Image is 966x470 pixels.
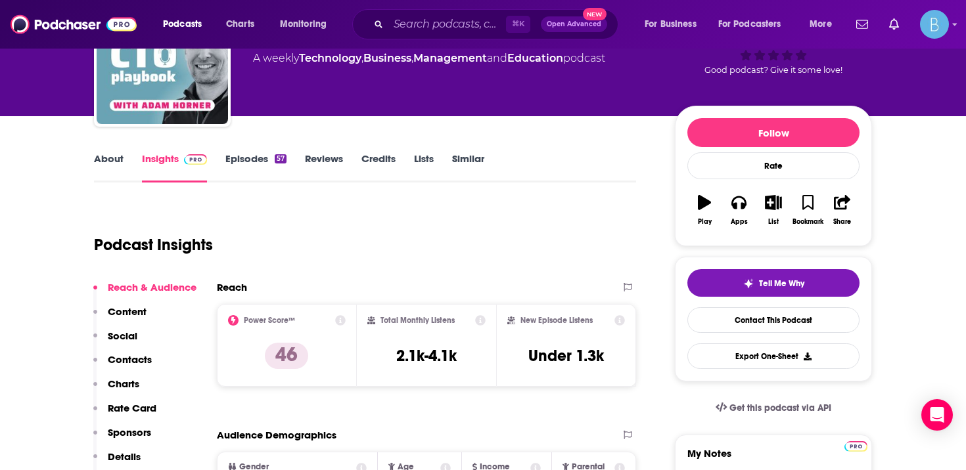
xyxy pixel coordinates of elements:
[687,343,860,369] button: Export One-Sheet
[142,152,207,182] a: InsightsPodchaser Pro
[729,402,831,414] span: Get this podcast via API
[380,316,455,325] h2: Total Monthly Listens
[94,152,124,182] a: About
[184,154,207,165] img: Podchaser Pro
[687,152,860,179] div: Rate
[833,218,851,226] div: Share
[793,218,823,226] div: Bookmark
[704,65,842,75] span: Good podcast? Give it some love!
[93,402,156,426] button: Rate Card
[93,426,151,450] button: Sponsors
[253,51,605,66] div: A weekly podcast
[361,152,396,182] a: Credits
[154,14,219,35] button: open menu
[541,16,607,32] button: Open AdvancedNew
[920,10,949,39] span: Logged in as BLASTmedia
[528,346,604,366] h3: Under 1.3k
[743,278,754,289] img: tell me why sparkle
[687,269,860,297] button: tell me why sparkleTell Me Why
[93,330,137,354] button: Social
[163,15,202,33] span: Podcasts
[244,316,295,325] h2: Power Score™
[687,118,860,147] button: Follow
[108,305,147,318] p: Content
[768,218,779,226] div: List
[731,218,748,226] div: Apps
[217,281,247,293] h2: Reach
[93,305,147,330] button: Content
[547,21,601,28] span: Open Advanced
[921,399,953,431] div: Open Intercom Messenger
[361,52,363,64] span: ,
[705,392,842,424] a: Get this podcast via API
[271,14,344,35] button: open menu
[365,9,631,39] div: Search podcasts, credits, & more...
[280,15,327,33] span: Monitoring
[388,14,506,35] input: Search podcasts, credits, & more...
[413,52,487,64] a: Management
[687,447,860,470] label: My Notes
[583,8,607,20] span: New
[718,15,781,33] span: For Podcasters
[108,450,141,463] p: Details
[759,278,804,289] span: Tell Me Why
[93,281,196,305] button: Reach & Audience
[506,16,530,33] span: ⌘ K
[791,186,825,234] button: Bookmark
[851,13,873,35] a: Show notifications dropdown
[299,52,361,64] a: Technology
[687,307,860,333] a: Contact This Podcast
[844,439,867,452] a: Pro website
[635,14,713,35] button: open menu
[11,12,137,37] img: Podchaser - Follow, Share and Rate Podcasts
[396,346,457,366] h3: 2.1k-4.1k
[411,52,413,64] span: ,
[920,10,949,39] img: User Profile
[93,377,139,402] button: Charts
[305,152,343,182] a: Reviews
[825,186,860,234] button: Share
[226,15,254,33] span: Charts
[275,154,287,163] div: 57
[920,10,949,39] button: Show profile menu
[414,152,434,182] a: Lists
[218,14,262,35] a: Charts
[108,330,137,342] p: Social
[810,15,832,33] span: More
[363,52,411,64] a: Business
[884,13,904,35] a: Show notifications dropdown
[756,186,791,234] button: List
[225,152,287,182] a: Episodes57
[844,441,867,452] img: Podchaser Pro
[687,186,722,234] button: Play
[487,52,507,64] span: and
[108,353,152,366] p: Contacts
[710,14,800,35] button: open menu
[520,316,593,325] h2: New Episode Listens
[452,152,484,182] a: Similar
[108,402,156,414] p: Rate Card
[507,52,563,64] a: Education
[265,343,308,369] p: 46
[217,429,336,441] h2: Audience Demographics
[108,377,139,390] p: Charts
[800,14,848,35] button: open menu
[93,353,152,377] button: Contacts
[645,15,697,33] span: For Business
[698,218,712,226] div: Play
[108,426,151,438] p: Sponsors
[722,186,756,234] button: Apps
[108,281,196,293] p: Reach & Audience
[94,235,213,255] h1: Podcast Insights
